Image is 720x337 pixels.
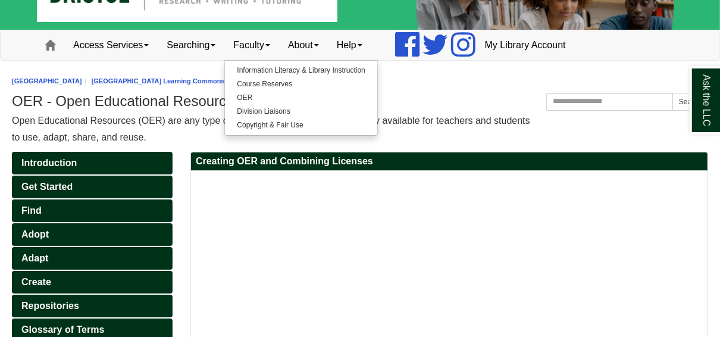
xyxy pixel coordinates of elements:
span: Introduction [21,158,77,168]
a: Division Liaisons [225,105,377,118]
h1: OER - Open Educational Resources [12,93,708,110]
a: Course Reserves [225,77,377,91]
a: Access Services [64,30,158,60]
a: Repositories [12,295,173,317]
a: My Library Account [476,30,575,60]
span: Adapt [21,253,48,263]
a: Create [12,271,173,294]
a: OER [225,91,377,105]
span: Glossary of Terms [21,324,104,335]
a: About [279,30,328,60]
a: Faculty [224,30,279,60]
a: Adopt [12,223,173,246]
a: Adapt [12,247,173,270]
a: Help [328,30,371,60]
span: Repositories [21,301,79,311]
h2: Creating OER and Combining Licenses [191,152,708,171]
a: [GEOGRAPHIC_DATA] [12,77,82,85]
span: Find [21,205,42,216]
a: Copyright & Fair Use [225,118,377,132]
nav: breadcrumb [12,76,708,87]
a: [GEOGRAPHIC_DATA] Learning Commons [92,77,225,85]
a: Introduction [12,152,173,174]
span: Get Started [21,182,73,192]
span: Open Educational Resources (OER) are any type of educational material that are freely available f... [12,116,530,142]
span: Create [21,277,51,287]
a: Get Started [12,176,173,198]
a: Searching [158,30,224,60]
a: Find [12,199,173,222]
a: Information Literacy & Library Instruction [225,64,377,77]
button: Search [672,93,708,111]
span: Adopt [21,229,49,239]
